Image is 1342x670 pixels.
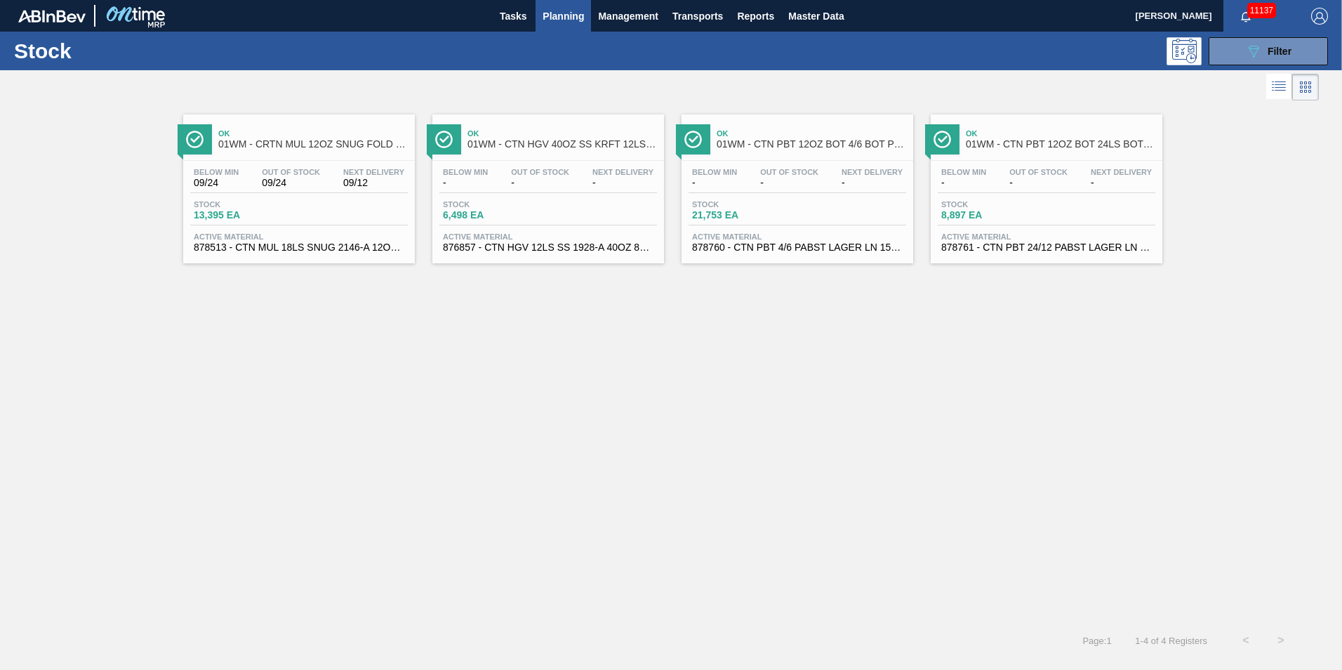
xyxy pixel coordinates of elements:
[343,178,404,188] span: 09/12
[941,210,1039,221] span: 8,897 EA
[435,131,453,148] img: Ícone
[760,168,818,176] span: Out Of Stock
[194,210,292,221] span: 13,395 EA
[788,8,844,25] span: Master Data
[1091,168,1152,176] span: Next Delivery
[1247,3,1276,18] span: 11137
[1167,37,1202,65] div: Programming: no user selected
[1266,74,1292,100] div: List Vision
[443,242,653,253] span: 876857 - CTN HGV 12LS SS 1928-A 40OZ 8% KRFT 2-CO
[443,168,488,176] span: Below Min
[262,168,320,176] span: Out Of Stock
[842,178,903,188] span: -
[966,129,1155,138] span: Ok
[443,232,653,241] span: Active Material
[1209,37,1328,65] button: Filter
[194,242,404,253] span: 878513 - CTN MUL 18LS SNUG 2146-A 12OZ FOLD 0723
[422,104,671,263] a: ÍconeOk01WM - CTN HGV 40OZ SS KRFT 12LS 1928-ABelow Min-Out Of Stock-Next Delivery-Stock6,498 EAA...
[343,168,404,176] span: Next Delivery
[1082,636,1111,646] span: Page : 1
[717,139,906,150] span: 01WM - CTN PBT 12OZ BOT 4/6 BOT PK - BREWERY SET UP
[194,232,404,241] span: Active Material
[671,104,920,263] a: ÍconeOk01WM - CTN PBT 12OZ BOT 4/6 BOT PK - BREWERY SET UPBelow Min-Out Of Stock-Next Delivery-St...
[692,242,903,253] span: 878760 - CTN PBT 4/6 PABST LAGER LN 1536-E 12OZ C
[194,178,239,188] span: 09/24
[186,131,204,148] img: Ícone
[467,129,657,138] span: Ok
[543,8,584,25] span: Planning
[1311,8,1328,25] img: Logout
[692,210,790,221] span: 21,753 EA
[842,168,903,176] span: Next Delivery
[941,200,1039,209] span: Stock
[941,168,986,176] span: Below Min
[692,200,790,209] span: Stock
[737,8,774,25] span: Reports
[511,178,569,188] span: -
[1133,636,1207,646] span: 1 - 4 of 4 Registers
[692,168,737,176] span: Below Min
[218,139,408,150] span: 01WM - CRTN MUL 12OZ SNUG FOLD 18LS 2146-A AQUEOUS COATING
[1091,178,1152,188] span: -
[14,43,224,59] h1: Stock
[941,242,1152,253] span: 878761 - CTN PBT 24/12 PABST LAGER LN 1920-B 12OZ
[1223,6,1268,26] button: Notifications
[941,178,986,188] span: -
[966,139,1155,150] span: 01WM - CTN PBT 12OZ BOT 24LS BOT PK - BREWERY SET UP
[18,10,86,22] img: TNhmsLtSVTkK8tSr43FrP2fwEKptu5GPRR3wAAAABJRU5ErkJggg==
[1263,623,1298,658] button: >
[1009,168,1068,176] span: Out Of Stock
[443,210,541,221] span: 6,498 EA
[498,8,529,25] span: Tasks
[1292,74,1319,100] div: Card Vision
[1268,46,1291,57] span: Filter
[692,178,737,188] span: -
[194,168,239,176] span: Below Min
[717,129,906,138] span: Ok
[934,131,951,148] img: Ícone
[592,168,653,176] span: Next Delivery
[941,232,1152,241] span: Active Material
[218,129,408,138] span: Ok
[672,8,723,25] span: Transports
[173,104,422,263] a: ÍconeOk01WM - CRTN MUL 12OZ SNUG FOLD 18LS 2146-A AQUEOUS COATINGBelow Min09/24Out Of Stock09/24N...
[1009,178,1068,188] span: -
[598,8,658,25] span: Management
[443,200,541,209] span: Stock
[467,139,657,150] span: 01WM - CTN HGV 40OZ SS KRFT 12LS 1928-A
[692,232,903,241] span: Active Material
[760,178,818,188] span: -
[920,104,1169,263] a: ÍconeOk01WM - CTN PBT 12OZ BOT 24LS BOT PK - BREWERY SET UPBelow Min-Out Of Stock-Next Delivery-S...
[1228,623,1263,658] button: <
[194,200,292,209] span: Stock
[684,131,702,148] img: Ícone
[592,178,653,188] span: -
[443,178,488,188] span: -
[511,168,569,176] span: Out Of Stock
[262,178,320,188] span: 09/24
